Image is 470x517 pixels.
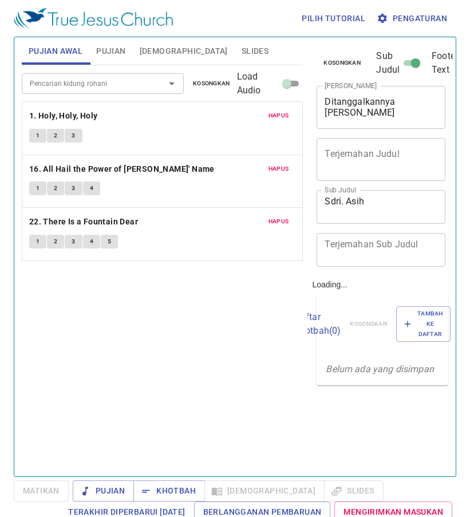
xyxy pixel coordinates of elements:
button: Hapus [262,215,296,228]
i: Belum ada yang disimpan [326,364,433,374]
span: 1 [36,236,40,247]
span: 4 [90,183,93,194]
button: Hapus [262,162,296,176]
span: 1 [36,131,40,141]
img: True Jesus Church [14,8,173,29]
span: Tambah ke Daftar [404,309,443,340]
p: Daftar Khotbah ( 0 ) [294,310,341,338]
span: 3 [72,183,75,194]
button: Hapus [262,109,296,123]
span: Load Audio [237,70,281,97]
button: 3 [65,235,82,248]
span: Pujian Awal [29,44,82,58]
button: 1 [29,129,46,143]
span: 1 [36,183,40,194]
b: 16. All Hail the Power of [PERSON_NAME]' Name [29,162,215,176]
b: 22. There Is a Fountain Dear [29,215,138,229]
span: Footer Text [432,49,458,77]
span: [DEMOGRAPHIC_DATA] [140,44,228,58]
button: 3 [65,129,82,143]
span: 3 [72,236,75,247]
span: Sub Judul [376,49,400,77]
button: 2 [47,181,64,195]
span: Khotbah [143,484,196,498]
button: 1 [29,181,46,195]
textarea: Sdri. Asih [325,196,437,218]
button: 16. All Hail the Power of [PERSON_NAME]' Name [29,162,216,176]
button: Khotbah [133,480,205,502]
span: Slides [242,44,268,58]
button: 1. Holy, Holy, Holy [29,109,100,123]
button: Pilih tutorial [297,8,370,29]
button: 4 [83,181,100,195]
span: Pengaturan [379,11,447,26]
button: 4 [83,235,100,248]
button: 5 [101,235,118,248]
span: 2 [54,131,57,141]
span: 3 [72,131,75,141]
span: 2 [54,183,57,194]
span: Pilih tutorial [302,11,365,26]
button: 2 [47,129,64,143]
div: Loading... [307,33,453,472]
button: Pengaturan [374,8,452,29]
span: Hapus [268,164,289,174]
span: 5 [108,236,111,247]
span: 4 [90,236,93,247]
button: Kosongkan [186,77,237,90]
button: 2 [47,235,64,248]
span: Hapus [268,216,289,227]
b: 1. Holy, Holy, Holy [29,109,98,123]
div: Daftar Khotbah(0)KosongkanTambah ke Daftar [317,295,448,354]
button: Open [164,76,180,92]
textarea: Ditanggalkannya [PERSON_NAME] [325,96,437,118]
span: Pujian [82,484,125,498]
button: 22. There Is a Fountain Dear [29,215,140,229]
span: Kosongkan [323,58,361,68]
button: Tambah ke Daftar [396,306,451,342]
button: 3 [65,181,82,195]
span: 2 [54,236,57,247]
span: Pujian [96,44,125,58]
button: 1 [29,235,46,248]
span: Hapus [268,110,289,121]
span: Kosongkan [193,78,230,89]
button: Kosongkan [317,56,368,70]
button: Pujian [73,480,134,502]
